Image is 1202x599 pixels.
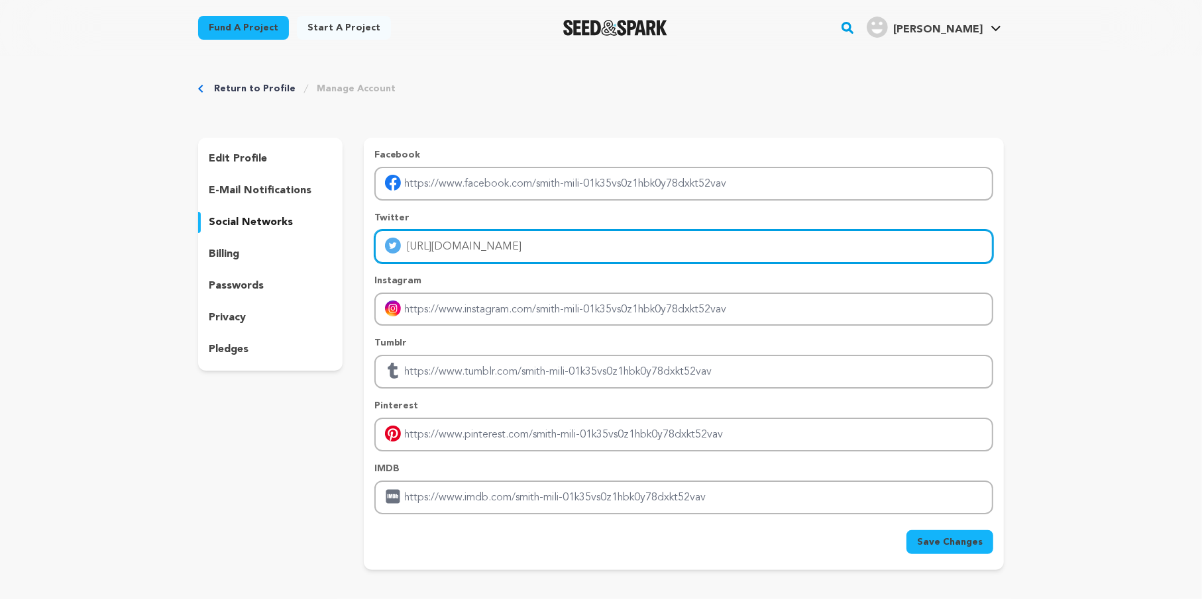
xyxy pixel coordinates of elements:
[374,230,993,263] input: Enter twitter profile link
[198,212,343,233] button: social networks
[374,293,993,326] input: Enter instagram handle link
[317,82,396,95] a: Manage Account
[867,17,888,38] img: user.png
[385,175,401,191] img: facebook-mobile.svg
[374,462,993,475] p: IMDB
[209,342,248,357] p: pledges
[198,307,343,328] button: privacy
[198,180,343,201] button: e-mail notifications
[198,16,289,40] a: Fund a project
[374,399,993,412] p: Pinterest
[374,355,993,389] input: Enter tubmlr profile link
[864,14,1004,38] a: Smith M.'s Profile
[374,481,993,514] input: Enter IMDB profile link
[209,183,311,199] p: e-mail notifications
[209,214,293,230] p: social networks
[198,82,1004,95] div: Breadcrumb
[198,244,343,265] button: billing
[917,535,983,549] span: Save Changes
[906,530,993,554] button: Save Changes
[198,148,343,169] button: edit profile
[563,20,667,36] a: Seed&Spark Homepage
[374,148,993,161] p: Facebook
[198,275,343,297] button: passwords
[209,151,267,167] p: edit profile
[374,336,993,349] p: Tumblr
[297,16,391,40] a: Start a project
[893,24,983,35] span: [PERSON_NAME]
[864,14,1004,42] span: Smith M.'s Profile
[385,363,401,379] img: tumblr.svg
[385,300,401,316] img: instagram-mobile.svg
[209,310,246,326] p: privacy
[385,488,401,504] img: imdb.svg
[374,274,993,287] p: Instagram
[374,418,993,451] input: Enter pinterest profile link
[214,82,296,95] a: Return to Profile
[198,339,343,360] button: pledges
[385,426,401,441] img: pinterest-mobile.svg
[563,20,667,36] img: Seed&Spark Logo Dark Mode
[374,167,993,201] input: Enter facebook profile link
[867,17,983,38] div: Smith M.'s Profile
[209,246,239,262] p: billing
[374,211,993,224] p: Twitter
[385,238,401,253] img: twitter-mobile.svg
[209,278,264,294] p: passwords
